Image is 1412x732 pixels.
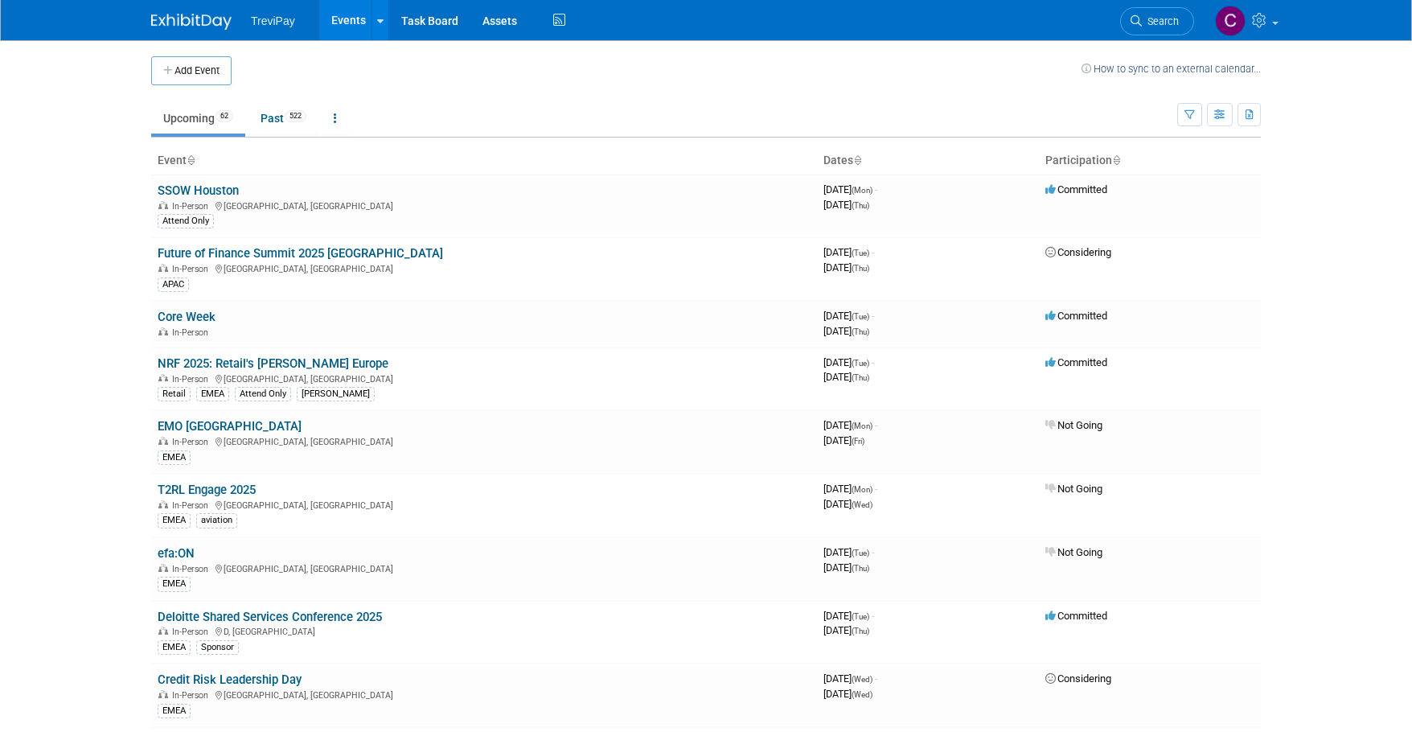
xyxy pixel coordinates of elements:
[158,513,191,528] div: EMEA
[151,56,232,85] button: Add Event
[172,564,213,574] span: In-Person
[158,624,811,637] div: D, [GEOGRAPHIC_DATA]
[823,310,874,322] span: [DATE]
[158,387,191,401] div: Retail
[151,14,232,30] img: ExhibitDay
[823,419,877,431] span: [DATE]
[1082,63,1261,75] a: How to sync to an external calendar...
[158,704,191,718] div: EMEA
[1045,310,1107,322] span: Committed
[1112,154,1120,167] a: Sort by Participation Type
[158,450,191,465] div: EMEA
[251,14,295,27] span: TreviPay
[158,372,811,385] div: [GEOGRAPHIC_DATA], [GEOGRAPHIC_DATA]
[823,371,869,383] span: [DATE]
[852,549,869,557] span: (Tue)
[158,561,811,574] div: [GEOGRAPHIC_DATA], [GEOGRAPHIC_DATA]
[817,147,1039,175] th: Dates
[158,564,168,572] img: In-Person Event
[823,434,864,446] span: [DATE]
[852,373,869,382] span: (Thu)
[158,246,443,261] a: Future of Finance Summit 2025 [GEOGRAPHIC_DATA]
[872,356,874,368] span: -
[872,546,874,558] span: -
[297,387,375,401] div: [PERSON_NAME]
[823,498,872,510] span: [DATE]
[823,325,869,337] span: [DATE]
[172,264,213,274] span: In-Person
[872,246,874,258] span: -
[158,483,256,497] a: T2RL Engage 2025
[158,690,168,698] img: In-Person Event
[852,612,869,621] span: (Tue)
[1045,546,1102,558] span: Not Going
[852,249,869,257] span: (Tue)
[1045,672,1111,685] span: Considering
[172,437,213,447] span: In-Person
[158,577,191,591] div: EMEA
[158,627,168,635] img: In-Person Event
[823,610,874,622] span: [DATE]
[852,201,869,210] span: (Thu)
[852,627,869,635] span: (Thu)
[158,310,215,324] a: Core Week
[852,359,869,368] span: (Tue)
[151,103,245,134] a: Upcoming62
[852,675,872,684] span: (Wed)
[196,387,229,401] div: EMEA
[852,564,869,573] span: (Thu)
[158,261,811,274] div: [GEOGRAPHIC_DATA], [GEOGRAPHIC_DATA]
[158,500,168,508] img: In-Person Event
[872,610,874,622] span: -
[196,640,239,655] div: Sponsor
[823,672,877,685] span: [DATE]
[852,437,864,446] span: (Fri)
[172,374,213,385] span: In-Person
[823,199,869,211] span: [DATE]
[158,356,388,371] a: NRF 2025: Retail's [PERSON_NAME] Europe
[1045,356,1107,368] span: Committed
[823,183,877,195] span: [DATE]
[172,201,213,212] span: In-Person
[158,201,168,209] img: In-Person Event
[158,183,239,198] a: SSOW Houston
[158,434,811,447] div: [GEOGRAPHIC_DATA], [GEOGRAPHIC_DATA]
[852,264,869,273] span: (Thu)
[172,690,213,701] span: In-Person
[823,624,869,636] span: [DATE]
[158,610,382,624] a: Deloitte Shared Services Conference 2025
[875,483,877,495] span: -
[852,327,869,336] span: (Thu)
[187,154,195,167] a: Sort by Event Name
[852,422,872,430] span: (Mon)
[852,690,872,699] span: (Wed)
[151,147,817,175] th: Event
[823,261,869,273] span: [DATE]
[285,110,306,122] span: 522
[823,546,874,558] span: [DATE]
[875,419,877,431] span: -
[158,278,189,292] div: APAC
[158,498,811,511] div: [GEOGRAPHIC_DATA], [GEOGRAPHIC_DATA]
[172,500,213,511] span: In-Person
[875,183,877,195] span: -
[852,500,872,509] span: (Wed)
[823,561,869,574] span: [DATE]
[852,312,869,321] span: (Tue)
[1120,7,1194,35] a: Search
[158,264,168,272] img: In-Person Event
[875,672,877,685] span: -
[1142,15,1179,27] span: Search
[852,485,872,494] span: (Mon)
[158,327,168,335] img: In-Person Event
[872,310,874,322] span: -
[235,387,291,401] div: Attend Only
[1045,483,1102,495] span: Not Going
[823,356,874,368] span: [DATE]
[1045,183,1107,195] span: Committed
[196,513,237,528] div: aviation
[158,688,811,701] div: [GEOGRAPHIC_DATA], [GEOGRAPHIC_DATA]
[158,199,811,212] div: [GEOGRAPHIC_DATA], [GEOGRAPHIC_DATA]
[158,437,168,445] img: In-Person Event
[215,110,233,122] span: 62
